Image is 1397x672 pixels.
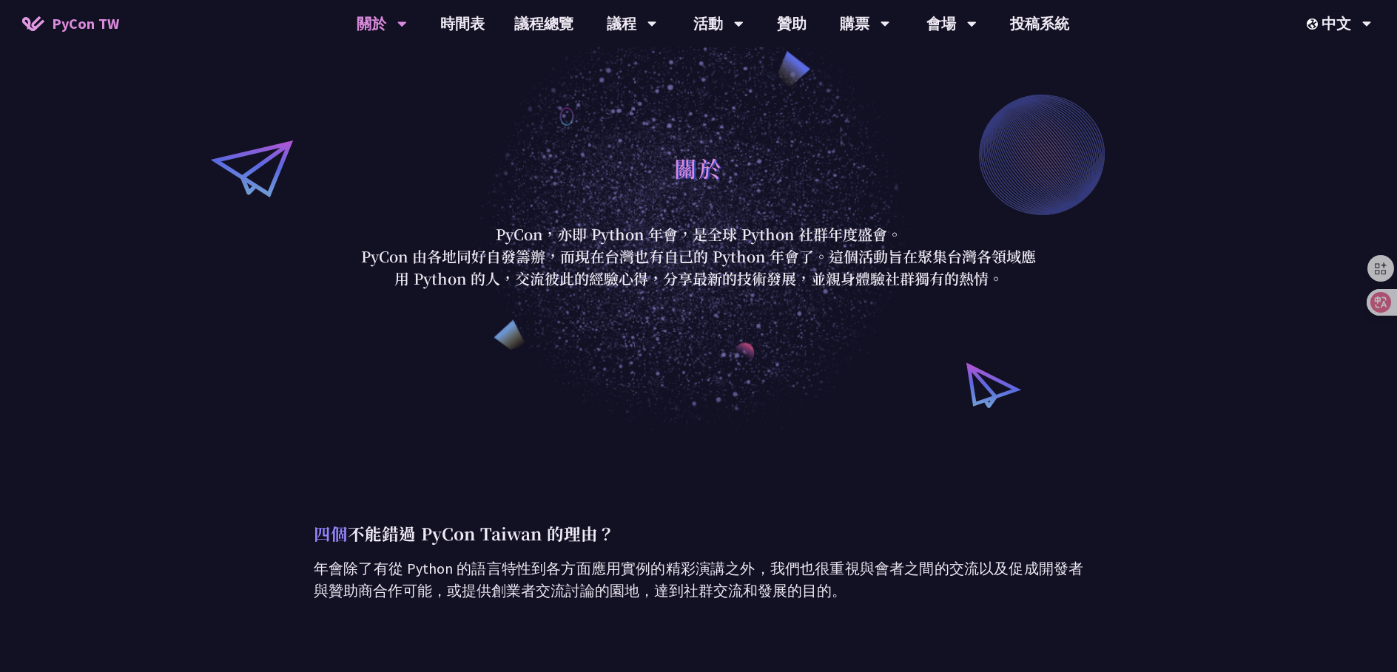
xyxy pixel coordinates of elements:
a: PyCon TW [7,5,134,42]
img: Locale Icon [1307,18,1322,30]
span: PyCon TW [52,13,119,35]
p: 不能錯過 PyCon Taiwan 的理由？ [314,520,1083,546]
h1: 關於 [674,146,723,190]
span: 四個 [314,521,348,545]
p: PyCon 由各地同好自發籌辦，而現在台灣也有自己的 Python 年會了。這個活動旨在聚集台灣各領域應用 Python 的人，交流彼此的經驗心得，分享最新的技術發展，並親身體驗社群獨有的熱情。 [354,245,1043,290]
p: 年會除了有從 Python 的語言特性到各方面應用實例的精彩演講之外，我們也很重視與會者之間的交流以及促成開發者與贊助商合作可能，或提供創業者交流討論的園地，達到社群交流和發展的目的。 [314,557,1083,602]
img: Home icon of PyCon TW 2025 [22,16,44,31]
p: PyCon，亦即 Python 年會，是全球 Python 社群年度盛會。 [354,223,1043,245]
